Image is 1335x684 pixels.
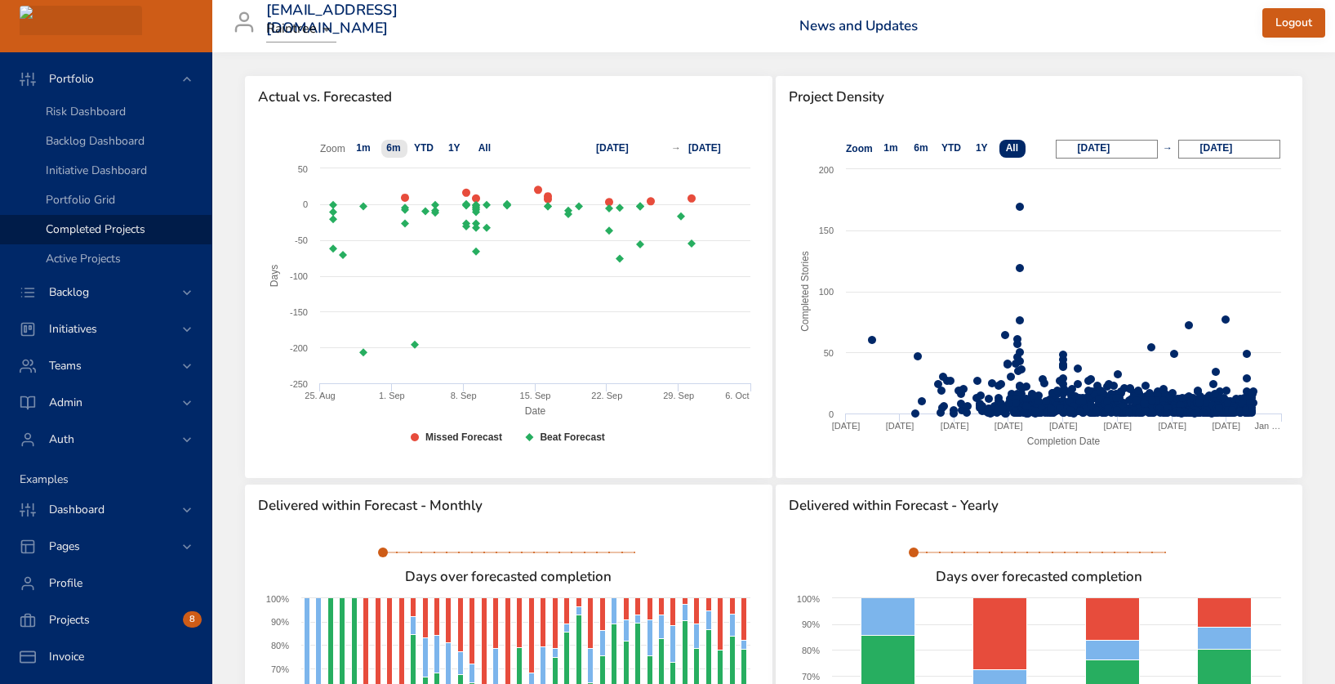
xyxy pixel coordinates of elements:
[591,391,622,400] text: 22. Sep
[520,391,551,400] text: 15. Sep
[36,502,118,517] span: Dashboard
[36,395,96,410] span: Admin
[801,619,819,629] text: 90%
[266,594,289,604] text: 100%
[290,271,308,281] text: -100
[451,391,477,400] text: 8. Sep
[796,594,819,604] text: 100%
[846,143,873,154] text: Zoom
[36,539,93,554] span: Pages
[379,391,405,400] text: 1. Sep
[36,431,87,447] span: Auth
[1275,13,1312,34] span: Logout
[258,498,759,514] span: Delivered within Forecast - Monthly
[258,569,759,585] h6: Days over forecasted completion
[269,265,280,287] text: Days
[271,641,289,650] text: 80%
[818,165,833,175] text: 200
[1048,421,1077,431] text: [DATE]
[940,421,968,431] text: [DATE]
[1163,142,1173,154] text: →
[266,2,398,37] h3: [EMAIL_ADDRESS][DOMAIN_NAME]
[789,89,1290,105] span: Project Density
[46,163,147,178] span: Initiative Dashboard
[320,143,345,154] text: Zoom
[671,142,681,154] text: →
[183,613,202,626] span: 8
[1158,421,1186,431] text: [DATE]
[828,409,833,419] text: 0
[1254,421,1280,431] text: Jan …
[1212,421,1240,431] text: [DATE]
[46,133,145,149] span: Backlog Dashboard
[414,142,434,154] text: YTD
[1199,142,1232,154] text: [DATE]
[1005,142,1017,154] text: All
[1103,421,1132,431] text: [DATE]
[36,612,103,628] span: Projects
[448,142,461,154] text: 1Y
[295,235,308,245] text: -50
[975,142,987,154] text: 1Y
[688,142,721,154] text: [DATE]
[303,199,308,209] text: 0
[1077,142,1110,154] text: [DATE]
[596,142,629,154] text: [DATE]
[883,142,897,154] text: 1m
[818,226,833,235] text: 150
[290,379,308,389] text: -250
[46,192,115,208] span: Portfolio Grid
[540,431,604,443] text: Beat Forecast
[36,649,97,664] span: Invoice
[799,252,811,333] text: Completed Stories
[46,104,126,119] span: Risk Dashboard
[663,391,694,400] text: 29. Sep
[36,321,110,337] span: Initiatives
[36,284,102,300] span: Backlog
[305,391,335,400] text: 25. Aug
[36,71,107,87] span: Portfolio
[789,498,1290,514] span: Delivered within Forecast - Yearly
[290,343,308,353] text: -200
[271,664,289,674] text: 70%
[46,221,145,237] span: Completed Projects
[46,251,121,266] span: Active Projects
[271,617,289,627] text: 90%
[831,421,860,431] text: [DATE]
[818,287,833,297] text: 100
[823,348,833,358] text: 50
[525,405,546,417] text: Date
[298,164,308,174] text: 50
[885,421,914,431] text: [DATE]
[725,391,749,400] text: 6. Oct
[1026,436,1100,447] text: Completion Date
[1262,8,1325,38] button: Logout
[801,672,819,682] text: 70%
[799,16,918,35] a: News and Updates
[36,575,96,591] span: Profile
[914,142,928,154] text: 6m
[258,89,759,105] span: Actual vs. Forecasted
[356,142,370,154] text: 1m
[941,142,960,154] text: YTD
[478,142,491,154] text: All
[386,142,400,154] text: 6m
[36,358,95,373] span: Teams
[266,16,336,42] div: Raintree
[801,646,819,655] text: 80%
[994,421,1022,431] text: [DATE]
[789,569,1290,585] h6: Days over forecasted completion
[290,307,308,317] text: -150
[425,431,502,443] text: Missed Forecast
